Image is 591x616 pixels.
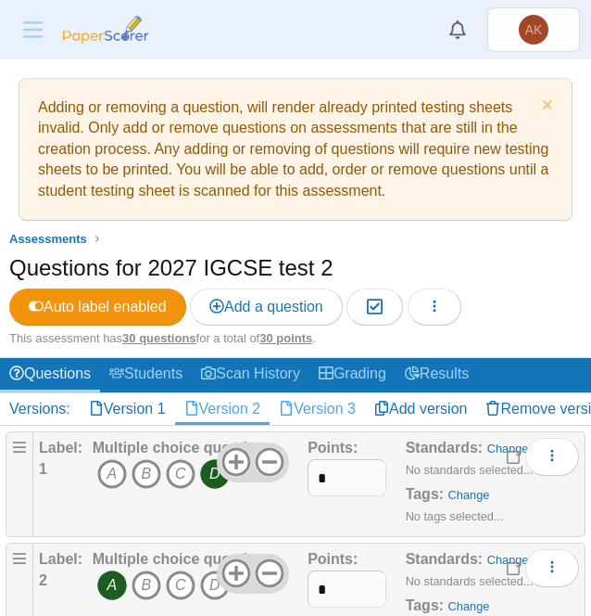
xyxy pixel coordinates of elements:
[487,442,529,456] a: Change
[396,358,478,392] a: Results
[525,23,543,36] span: Anna Kostouki
[132,571,161,600] i: B
[406,463,534,477] small: No standards selected...
[525,549,579,586] button: More options
[309,358,396,392] a: Grading
[9,252,333,284] h1: Questions for 2027 IGCSE test 2
[59,16,152,44] img: PaperScorer
[93,440,266,456] b: Multiple choice question
[93,551,266,567] b: Multiple choice question
[209,299,323,314] span: Add a question
[406,486,444,502] b: Tags:
[11,11,55,48] button: Menu
[487,553,529,567] a: Change
[448,488,490,502] a: Change
[97,571,127,600] i: A
[487,7,580,52] a: Anna Kostouki
[406,509,504,523] small: No tags selected...
[406,574,534,588] small: No standards selected...
[190,289,343,326] a: Add a question
[166,571,195,600] i: C
[192,358,309,392] a: Scan History
[308,440,358,456] b: Points:
[9,232,87,246] span: Assessments
[100,358,192,392] a: Students
[5,227,92,250] a: Assessments
[175,393,270,425] a: Version 2
[39,551,82,567] b: Label:
[9,330,582,347] div: This assessment has for a total of .
[259,331,312,345] u: 30 points
[200,571,230,600] i: D
[406,440,484,456] b: Standards:
[80,393,175,425] a: Version 1
[39,440,82,456] b: Label:
[132,459,161,489] i: B
[406,597,444,613] b: Tags:
[6,431,33,537] div: Drag handle
[39,572,47,588] b: 2
[406,551,484,567] b: Standards:
[166,459,195,489] i: C
[537,97,553,117] a: Dismiss notice
[122,331,195,345] u: 30 questions
[39,461,47,477] b: 1
[519,15,548,45] span: Anna Kostouki
[29,299,167,314] span: Auto label enabled
[270,393,365,425] a: Version 3
[365,393,477,425] a: Add version
[437,9,478,50] a: Alerts
[200,459,230,489] i: D
[448,599,490,613] a: Change
[29,88,562,211] div: Adding or removing a question, will render already printed testing sheets invalid. Only add or re...
[525,438,579,475] button: More options
[97,459,127,489] i: A
[308,551,358,567] b: Points:
[9,289,186,326] a: Auto label enabled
